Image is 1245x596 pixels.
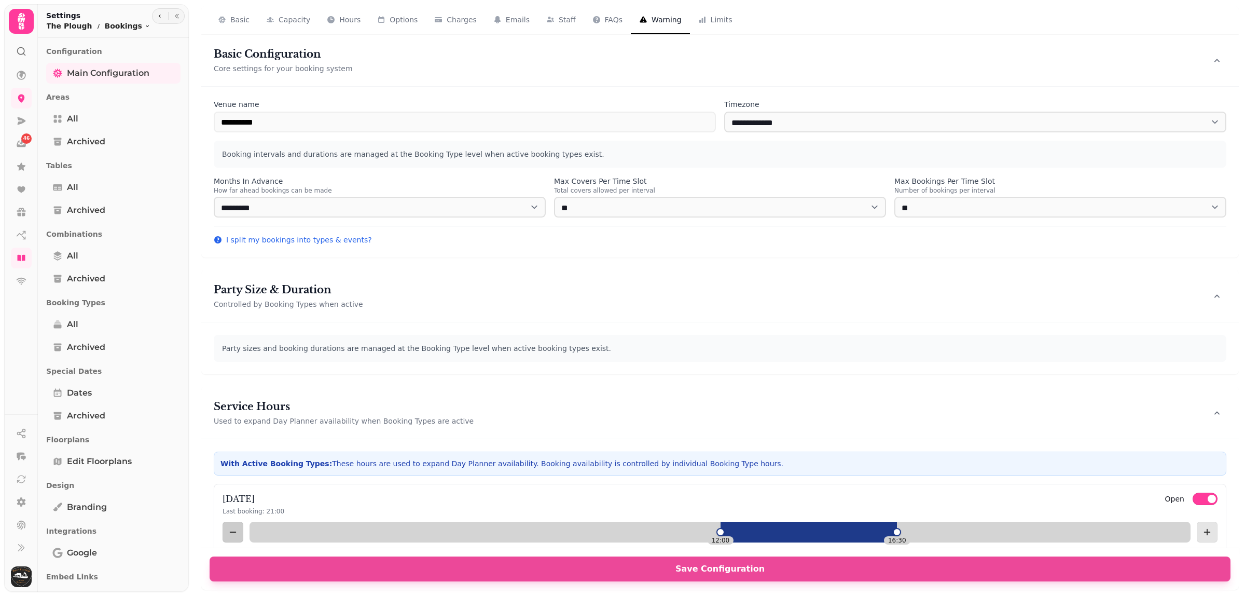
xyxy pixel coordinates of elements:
[390,15,418,25] span: Options
[584,6,631,34] button: FAQs
[223,507,284,516] p: Last booking: 21:00
[9,566,34,587] button: User avatar
[222,343,1218,354] p: Party sizes and booking durations are managed at the Booking Type level when active booking types...
[67,455,132,468] span: Edit Floorplans
[11,566,32,587] img: User avatar
[46,337,181,358] a: Archived
[46,476,181,495] p: Design
[11,133,32,154] a: 46
[1165,493,1184,505] label: Open
[46,246,181,266] a: All
[67,204,105,216] span: Archived
[339,15,361,25] span: Hours
[67,387,92,399] span: Dates
[46,225,181,243] p: Combinations
[554,176,886,186] label: Max Covers Per Time Slot
[67,547,97,559] span: Google
[214,186,546,195] p: How far ahead bookings can be made
[214,399,474,414] h3: Service Hours
[559,15,576,25] span: Staff
[46,63,181,84] a: Main Configuration
[46,314,181,335] a: All
[690,6,741,34] button: Limits
[67,136,105,148] span: Archived
[369,6,426,34] button: Options
[105,21,150,31] button: Bookings
[220,458,1220,469] p: These hours are used to expand Day Planner availability. Booking availability is controlled by in...
[46,497,181,518] a: Branding
[652,15,682,25] span: Warning
[46,362,181,381] p: Special Dates
[67,67,149,79] span: Main Configuration
[67,250,78,262] span: All
[894,176,1226,186] label: Max Bookings Per Time Slot
[46,109,181,129] a: All
[46,543,181,563] a: Google
[447,15,477,25] span: Charges
[485,6,538,34] button: Emails
[230,15,250,25] span: Basic
[724,99,1226,110] label: Timezone
[46,405,181,426] a: Archived
[554,186,886,195] p: Total covers allowed per interval
[67,501,107,513] span: Branding
[222,565,1218,573] span: Save Configuration
[258,6,319,34] button: Capacity
[711,15,732,25] span: Limits
[214,63,353,74] p: Core settings for your booking system
[67,181,78,194] span: All
[46,88,181,106] p: Areas
[67,318,78,331] span: All
[214,176,546,186] label: Months In Advance
[46,293,181,312] p: Booking Types
[23,135,30,142] span: 46
[894,186,1226,195] p: Number of bookings per interval
[46,131,181,152] a: Archived
[46,42,181,61] p: Configuration
[46,21,150,31] nav: breadcrumb
[46,156,181,175] p: Tables
[46,522,181,540] p: Integrations
[67,410,105,422] span: Archived
[46,21,92,31] p: The Plough
[67,273,105,285] span: Archived
[46,177,181,198] a: All
[214,299,363,309] p: Controlled by Booking Types when active
[67,341,105,354] span: Archived
[46,451,181,472] a: Edit Floorplans
[67,113,78,125] span: All
[538,6,584,34] button: Staff
[210,557,1230,581] button: Save Configuration
[214,235,372,245] button: I split my bookings into types & events?
[46,430,181,449] p: Floorplans
[214,282,363,297] h3: Party Size & Duration
[210,6,258,34] button: Basic
[46,268,181,289] a: Archived
[1197,522,1218,543] button: Add item
[46,383,181,403] a: Dates
[214,416,474,426] p: Used to expand Day Planner availability when Booking Types are active
[631,6,690,34] button: Warning
[319,6,369,34] button: Hours
[214,47,353,61] h3: Basic Configuration
[506,15,530,25] span: Emails
[46,200,181,221] a: Archived
[223,493,284,505] h4: [DATE]
[223,522,243,543] button: Add item
[222,149,1218,159] p: Booking intervals and durations are managed at the Booking Type level when active booking types e...
[426,6,485,34] button: Charges
[605,15,622,25] span: FAQs
[46,10,150,21] h2: Settings
[46,567,181,586] p: Embed Links
[279,15,310,25] span: Capacity
[214,99,716,110] label: Venue name
[220,459,332,468] strong: With Active Booking Types:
